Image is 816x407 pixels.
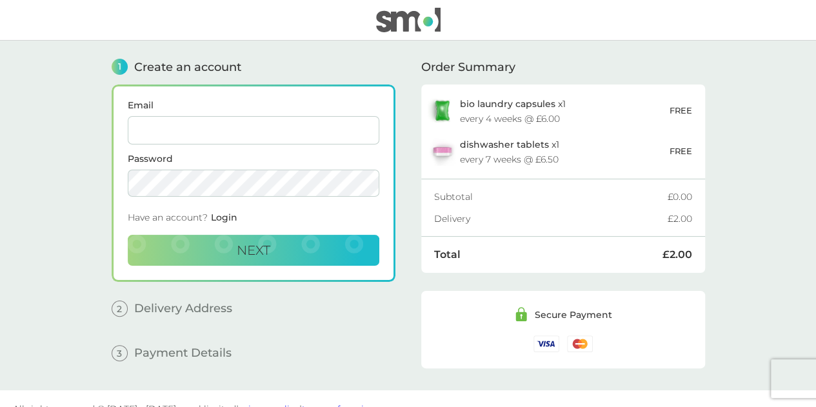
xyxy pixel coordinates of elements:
p: x 1 [460,139,559,150]
div: £2.00 [662,250,692,260]
span: Delivery Address [134,303,232,314]
div: £2.00 [668,214,692,223]
img: smol [376,8,441,32]
span: bio laundry capsules [460,98,555,110]
p: FREE [670,144,692,158]
div: Secure Payment [535,310,612,319]
div: Total [434,250,662,260]
div: £0.00 [668,192,692,201]
p: x 1 [460,99,566,109]
span: Payment Details [134,347,232,359]
span: dishwasher tablets [460,139,549,150]
label: Email [128,101,379,110]
span: Next [237,243,270,258]
div: every 7 weeks @ £6.50 [460,155,559,164]
span: 2 [112,301,128,317]
span: Order Summary [421,61,515,73]
div: Have an account? [128,206,379,235]
div: Subtotal [434,192,668,201]
img: /assets/icons/cards/mastercard.svg [567,335,593,352]
img: /assets/icons/cards/visa.svg [533,335,559,352]
span: Create an account [134,61,241,73]
label: Password [128,154,379,163]
p: FREE [670,104,692,117]
button: Next [128,235,379,266]
div: Delivery [434,214,668,223]
span: 3 [112,345,128,361]
span: Login [211,212,237,223]
span: 1 [112,59,128,75]
div: every 4 weeks @ £6.00 [460,114,560,123]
